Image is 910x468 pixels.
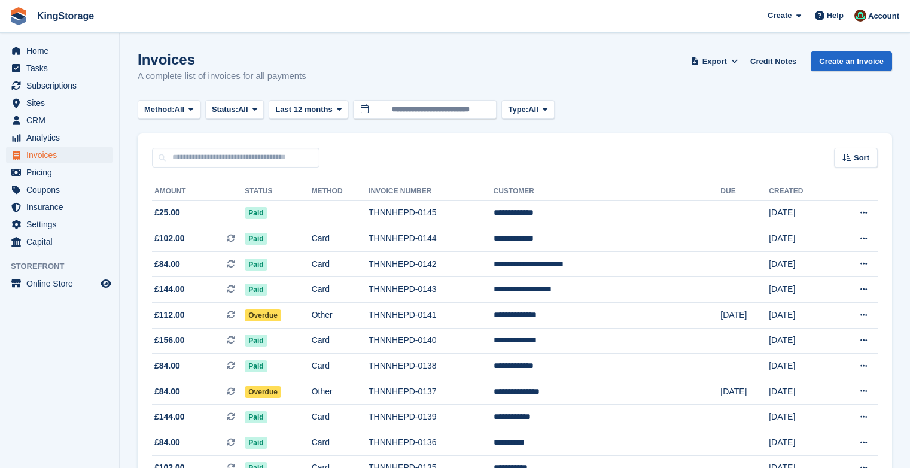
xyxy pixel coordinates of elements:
span: Pricing [26,164,98,181]
a: menu [6,60,113,77]
td: Card [312,405,369,430]
span: Paid [245,284,267,296]
span: Sites [26,95,98,111]
td: [DATE] [769,354,832,379]
span: Capital [26,233,98,250]
td: [DATE] [769,226,832,252]
td: Other [312,379,369,405]
span: Overdue [245,309,281,321]
span: Coupons [26,181,98,198]
td: THNNHEPD-0137 [369,379,493,405]
a: menu [6,77,113,94]
span: Settings [26,216,98,233]
td: Other [312,303,369,329]
td: THNNHEPD-0138 [369,354,493,379]
span: £156.00 [154,334,185,347]
span: £25.00 [154,206,180,219]
span: Storefront [11,260,119,272]
span: All [175,104,185,116]
span: £84.00 [154,360,180,372]
td: Card [312,430,369,456]
span: Sort [854,152,869,164]
button: Method: All [138,100,200,120]
td: [DATE] [769,328,832,354]
td: [DATE] [769,251,832,277]
a: menu [6,199,113,215]
span: Tasks [26,60,98,77]
a: menu [6,216,113,233]
img: John King [854,10,866,22]
td: [DATE] [720,303,769,329]
td: Card [312,277,369,303]
td: THNNHEPD-0139 [369,405,493,430]
span: Subscriptions [26,77,98,94]
span: £112.00 [154,309,185,321]
span: £102.00 [154,232,185,245]
span: CRM [26,112,98,129]
span: Type: [508,104,528,116]
span: Paid [245,259,267,271]
span: £144.00 [154,411,185,423]
a: menu [6,275,113,292]
td: THNNHEPD-0144 [369,226,493,252]
button: Export [688,51,741,71]
td: THNNHEPD-0140 [369,328,493,354]
td: [DATE] [769,277,832,303]
span: Paid [245,335,267,347]
a: menu [6,95,113,111]
td: THNNHEPD-0141 [369,303,493,329]
td: [DATE] [769,405,832,430]
a: menu [6,181,113,198]
a: menu [6,233,113,250]
th: Amount [152,182,245,201]
a: KingStorage [32,6,99,26]
th: Status [245,182,311,201]
td: [DATE] [769,379,832,405]
span: Paid [245,233,267,245]
span: Insurance [26,199,98,215]
a: Preview store [99,276,113,291]
td: Card [312,328,369,354]
th: Due [720,182,769,201]
span: Analytics [26,129,98,146]
a: menu [6,129,113,146]
td: THNNHEPD-0136 [369,430,493,456]
span: Paid [245,437,267,449]
td: THNNHEPD-0142 [369,251,493,277]
button: Status: All [205,100,264,120]
td: Card [312,226,369,252]
span: Overdue [245,386,281,398]
td: Card [312,251,369,277]
span: Help [827,10,844,22]
span: Invoices [26,147,98,163]
span: Home [26,42,98,59]
button: Type: All [501,100,554,120]
span: Export [702,56,727,68]
a: Credit Notes [745,51,801,71]
a: menu [6,147,113,163]
td: [DATE] [769,303,832,329]
a: menu [6,164,113,181]
span: £144.00 [154,283,185,296]
td: [DATE] [720,379,769,405]
p: A complete list of invoices for all payments [138,69,306,83]
span: Online Store [26,275,98,292]
span: Last 12 months [275,104,332,116]
td: [DATE] [769,430,832,456]
h1: Invoices [138,51,306,68]
span: All [238,104,248,116]
th: Method [312,182,369,201]
th: Invoice Number [369,182,493,201]
th: Customer [494,182,721,201]
td: Card [312,354,369,379]
button: Last 12 months [269,100,348,120]
img: stora-icon-8386f47178a22dfd0bd8f6a31ec36ba5ce8667c1dd55bd0f319d3a0aa187defe.svg [10,7,28,25]
td: [DATE] [769,200,832,226]
td: THNNHEPD-0145 [369,200,493,226]
a: menu [6,112,113,129]
span: Account [868,10,899,22]
th: Created [769,182,832,201]
span: Paid [245,360,267,372]
span: £84.00 [154,258,180,271]
a: menu [6,42,113,59]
